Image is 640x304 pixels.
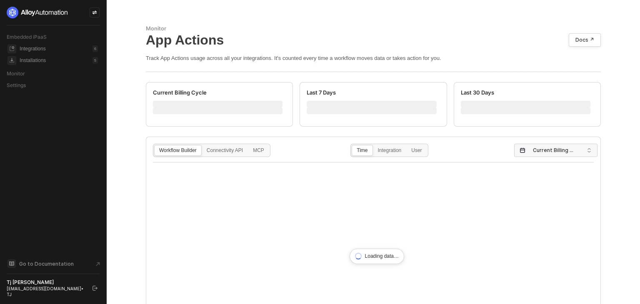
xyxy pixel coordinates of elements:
[92,45,98,52] div: 6
[94,260,102,268] span: document-arrow
[92,10,97,15] span: icon-swap
[307,89,336,96] div: Last 7 Days
[7,7,68,18] img: logo
[19,260,74,267] span: Go to Documentation
[7,82,26,88] span: Settings
[350,249,404,264] div: Loading data…
[146,32,601,48] div: App Actions
[7,45,16,53] span: integrations
[569,33,601,47] a: Docs ↗
[461,89,494,96] div: Last 30 Days
[7,34,47,40] span: Embedded iPaaS
[92,286,97,291] span: logout
[373,148,406,161] div: Integration
[407,148,426,161] div: User
[248,148,269,161] div: MCP
[153,89,207,96] div: Current Billing Cycle
[352,148,372,161] div: Time
[7,259,100,269] a: Knowledge Base
[7,286,85,297] div: [EMAIL_ADDRESS][DOMAIN_NAME] • TJ
[7,7,100,18] a: logo
[533,144,582,157] span: Current Billing Cycle
[146,25,601,32] div: Monitor
[155,148,201,161] div: Workflow Builder
[7,279,85,286] div: Tj [PERSON_NAME]
[146,55,601,62] div: Track App Actions usage across all your integrations. It's counted every time a workflow moves da...
[7,56,16,65] span: installations
[20,45,46,52] div: Integrations
[575,37,594,43] div: Docs ↗
[20,57,46,64] div: Installations
[7,259,16,268] span: documentation
[7,70,25,77] span: Monitor
[92,57,98,64] div: 5
[202,148,247,161] div: Connectivity API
